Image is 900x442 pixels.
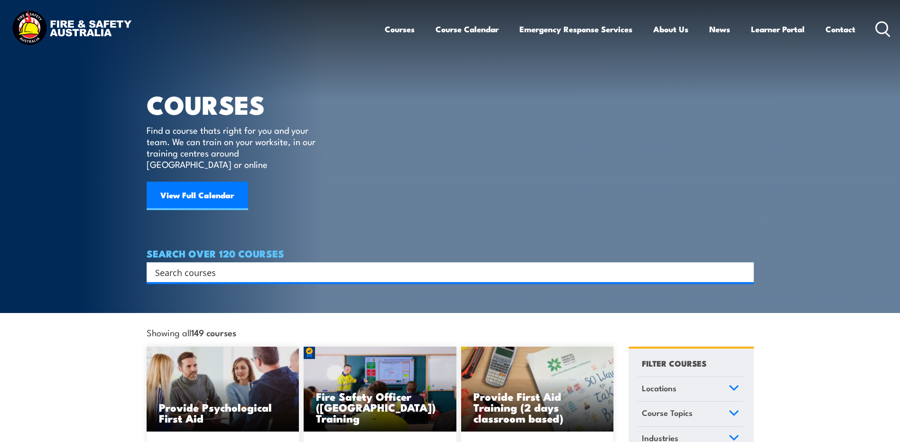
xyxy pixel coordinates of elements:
span: Locations [642,382,677,395]
a: Course Topics [638,402,743,426]
img: Mental Health First Aid Training (Standard) – Classroom [461,347,614,432]
a: View Full Calendar [147,182,248,210]
a: Provide Psychological First Aid [147,347,299,432]
a: News [709,17,730,42]
img: Mental Health First Aid Training Course from Fire & Safety Australia [147,347,299,432]
a: Emergency Response Services [520,17,632,42]
span: Showing all [147,327,236,337]
a: Provide First Aid Training (2 days classroom based) [461,347,614,432]
form: Search form [157,266,735,279]
a: Course Calendar [436,17,499,42]
span: Course Topics [642,406,693,419]
input: Search input [155,265,733,279]
h4: FILTER COURSES [642,357,706,369]
p: Find a course thats right for you and your team. We can train on your worksite, in our training c... [147,124,320,170]
h3: Provide Psychological First Aid [159,402,287,424]
a: Locations [638,377,743,402]
h1: COURSES [147,93,329,115]
a: About Us [653,17,688,42]
a: Learner Portal [751,17,805,42]
h4: SEARCH OVER 120 COURSES [147,248,754,258]
button: Search magnifier button [737,266,751,279]
a: Contact [826,17,855,42]
img: Fire Safety Advisor [304,347,456,432]
a: Fire Safety Officer ([GEOGRAPHIC_DATA]) Training [304,347,456,432]
a: Courses [385,17,415,42]
strong: 149 courses [191,326,236,339]
h3: Fire Safety Officer ([GEOGRAPHIC_DATA]) Training [316,391,444,424]
h3: Provide First Aid Training (2 days classroom based) [473,391,602,424]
